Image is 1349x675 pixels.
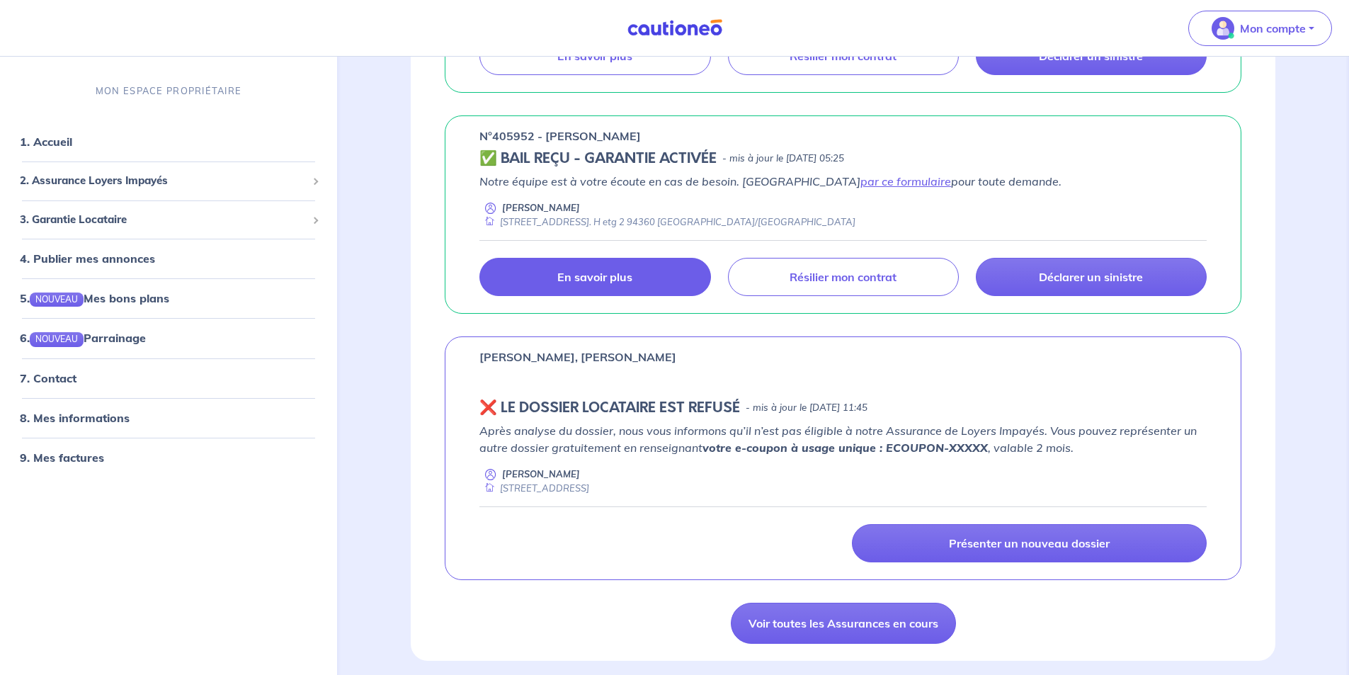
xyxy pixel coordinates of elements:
[722,152,844,166] p: - mis à jour le [DATE] 05:25
[1188,11,1332,46] button: illu_account_valid_menu.svgMon compte
[6,244,331,273] div: 4. Publier mes annonces
[20,371,76,385] a: 7. Contact
[976,258,1207,296] a: Déclarer un sinistre
[479,215,855,229] div: [STREET_ADDRESS]. H etg 2 94360 [GEOGRAPHIC_DATA]/[GEOGRAPHIC_DATA]
[20,173,307,189] span: 2. Assurance Loyers Impayés
[479,422,1207,456] p: Après analyse du dossier, nous vous informons qu’il n’est pas éligible à notre Assurance de Loyer...
[702,441,988,455] strong: votre e-coupon à usage unique : ECOUPON-XXXXX
[96,84,241,98] p: MON ESPACE PROPRIÉTAIRE
[6,127,331,156] div: 1. Accueil
[6,284,331,312] div: 5.NOUVEAUMes bons plans
[6,324,331,353] div: 6.NOUVEAUParrainage
[6,206,331,234] div: 3. Garantie Locataire
[479,150,1207,167] div: state: CONTRACT-VALIDATED, Context: ,MAYBE-CERTIFICATE,,LESSOR-DOCUMENTS,IS-ODEALIM
[1240,20,1306,37] p: Mon compte
[6,167,331,195] div: 2. Assurance Loyers Impayés
[479,399,740,416] h5: ❌️️ LE DOSSIER LOCATAIRE EST REFUSÉ
[728,258,959,296] a: Résilier mon contrat
[1039,270,1143,284] p: Déclarer un sinistre
[502,467,580,481] p: [PERSON_NAME]
[479,258,710,296] a: En savoir plus
[731,603,956,644] a: Voir toutes les Assurances en cours
[479,348,676,365] p: [PERSON_NAME], [PERSON_NAME]
[852,524,1207,562] a: Présenter un nouveau dossier
[20,411,130,425] a: 8. Mes informations
[20,212,307,228] span: 3. Garantie Locataire
[479,173,1207,190] p: Notre équipe est à votre écoute en cas de besoin. [GEOGRAPHIC_DATA] pour toute demande.
[6,404,331,432] div: 8. Mes informations
[20,450,104,465] a: 9. Mes factures
[6,443,331,472] div: 9. Mes factures
[20,331,146,346] a: 6.NOUVEAUParrainage
[6,364,331,392] div: 7. Contact
[949,536,1110,550] p: Présenter un nouveau dossier
[479,399,1207,416] div: state: REJECTED, Context: NEW,MAYBE-CERTIFICATE,RELATIONSHIP,LESSOR-DOCUMENTS
[860,174,951,188] a: par ce formulaire
[20,135,72,149] a: 1. Accueil
[1212,17,1234,40] img: illu_account_valid_menu.svg
[622,19,728,37] img: Cautioneo
[20,291,169,305] a: 5.NOUVEAUMes bons plans
[790,270,897,284] p: Résilier mon contrat
[479,150,717,167] h5: ✅ BAIL REÇU - GARANTIE ACTIVÉE
[557,270,632,284] p: En savoir plus
[746,401,867,415] p: - mis à jour le [DATE] 11:45
[502,201,580,215] p: [PERSON_NAME]
[20,251,155,266] a: 4. Publier mes annonces
[479,482,589,495] div: [STREET_ADDRESS]
[479,127,641,144] p: n°405952 - [PERSON_NAME]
